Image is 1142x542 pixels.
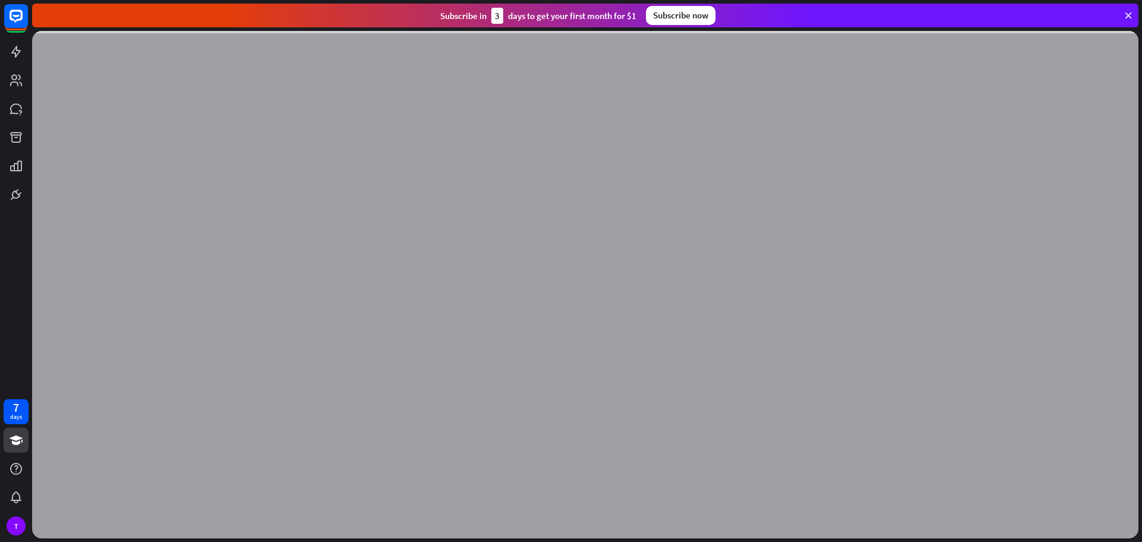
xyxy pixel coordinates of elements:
div: 3 [491,8,503,24]
div: days [10,413,22,421]
div: T [7,516,26,535]
div: Subscribe now [646,6,716,25]
a: 7 days [4,399,29,424]
div: 7 [13,402,19,413]
div: Subscribe in days to get your first month for $1 [440,8,636,24]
